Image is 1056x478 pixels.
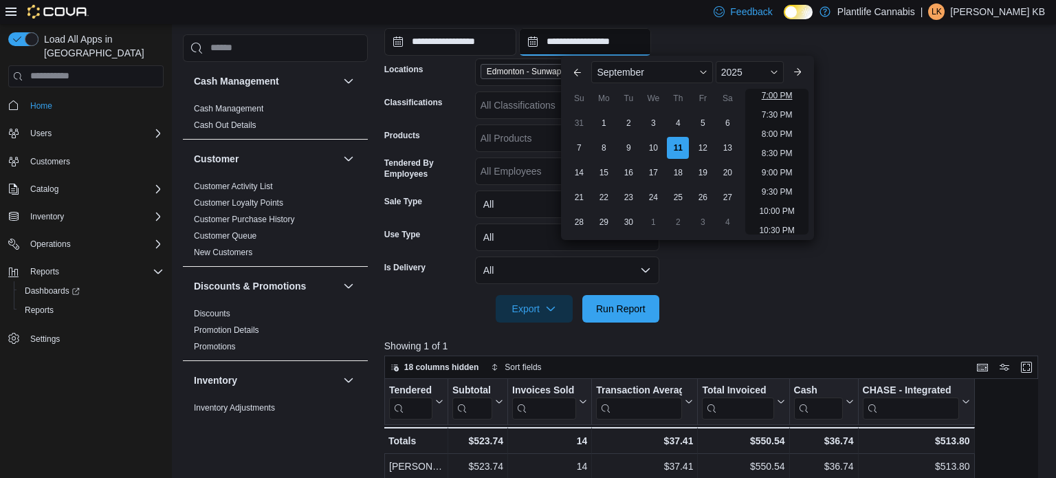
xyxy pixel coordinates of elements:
[384,28,516,56] input: Press the down key to open a popover containing a calendar.
[596,384,682,419] div: Transaction Average
[642,186,664,208] div: day-24
[194,402,275,413] span: Inventory Adjustments
[793,433,853,449] div: $36.74
[475,257,659,284] button: All
[183,305,368,360] div: Discounts & Promotions
[593,211,615,233] div: day-29
[25,153,164,170] span: Customers
[950,3,1045,20] p: [PERSON_NAME] KB
[384,97,443,108] label: Classifications
[862,458,969,475] div: $513.80
[30,156,70,167] span: Customers
[793,384,853,419] button: Cash
[452,384,492,397] div: Subtotal
[568,162,590,184] div: day-14
[753,222,800,239] li: 10:30 PM
[194,247,252,258] span: New Customers
[388,433,443,449] div: Totals
[721,67,742,78] span: 2025
[25,236,76,252] button: Operations
[194,403,275,413] a: Inventory Adjustments
[496,295,573,323] button: Export
[837,3,915,20] p: Plantlife Cannabis
[25,236,164,252] span: Operations
[793,384,842,397] div: Cash
[3,328,169,348] button: Settings
[389,458,443,475] div: [PERSON_NAME] KB
[14,281,169,301] a: Dashboards
[3,124,169,143] button: Users
[25,329,164,347] span: Settings
[702,433,784,449] div: $550.54
[512,433,587,449] div: 14
[667,211,689,233] div: day-2
[716,211,738,233] div: day-4
[475,191,659,218] button: All
[25,153,76,170] a: Customers
[25,98,58,114] a: Home
[14,301,169,320] button: Reports
[597,67,643,78] span: September
[38,32,164,60] span: Load All Apps in [GEOGRAPHIC_DATA]
[25,305,54,316] span: Reports
[692,211,714,233] div: day-3
[512,458,587,475] div: 14
[389,384,443,419] button: Tendered Employee
[3,180,169,199] button: Catalog
[753,203,800,219] li: 10:00 PM
[19,302,164,318] span: Reports
[25,263,164,280] span: Reports
[384,64,423,75] label: Locations
[194,231,256,241] a: Customer Queue
[642,162,664,184] div: day-17
[19,283,164,299] span: Dashboards
[512,384,576,419] div: Invoices Sold
[194,74,338,88] button: Cash Management
[793,384,842,419] div: Cash
[582,295,659,323] button: Run Report
[452,384,492,419] div: Subtotal
[25,181,164,197] span: Catalog
[716,112,738,134] div: day-6
[452,384,503,419] button: Subtotal
[596,384,693,419] button: Transaction Average
[485,359,547,376] button: Sort fields
[692,87,714,109] div: Fr
[404,362,479,373] span: 18 columns hidden
[642,112,664,134] div: day-3
[3,151,169,171] button: Customers
[25,285,80,296] span: Dashboards
[384,157,470,180] label: Tendered By Employees
[19,302,59,318] a: Reports
[702,384,773,397] div: Total Invoiced
[702,458,784,475] div: $550.54
[183,178,368,266] div: Customer
[194,279,338,293] button: Discounts & Promotions
[194,342,236,351] a: Promotions
[928,3,945,20] div: Liam KB
[3,207,169,226] button: Inventory
[862,433,969,449] div: $513.80
[452,433,503,449] div: $523.74
[591,61,712,83] div: Button. Open the month selector. September is currently selected.
[862,384,958,397] div: CHASE - Integrated
[568,211,590,233] div: day-28
[504,295,564,323] span: Export
[568,186,590,208] div: day-21
[194,198,283,208] a: Customer Loyalty Points
[692,112,714,134] div: day-5
[996,359,1013,376] button: Display options
[786,61,808,83] button: Next month
[756,184,798,200] li: 9:30 PM
[475,224,659,251] button: All
[194,197,283,208] span: Customer Loyalty Points
[1018,359,1035,376] button: Enter fullscreen
[596,384,682,397] div: Transaction Average
[194,181,273,192] span: Customer Activity List
[194,152,338,166] button: Customer
[194,325,259,335] a: Promotion Details
[194,341,236,352] span: Promotions
[194,373,338,387] button: Inventory
[194,373,237,387] h3: Inventory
